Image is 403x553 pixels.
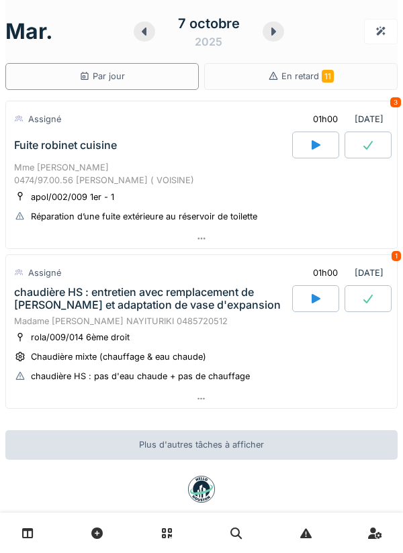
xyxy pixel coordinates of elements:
span: En retard [281,71,334,81]
div: [DATE] [302,260,389,285]
span: 11 [322,70,334,83]
h1: mar. [5,19,53,44]
div: 1 [392,251,401,261]
div: chaudière HS : pas d'eau chaude + pas de chauffage [31,370,250,383]
div: rola/009/014 6ème droit [31,331,130,344]
div: 01h00 [313,113,338,125]
div: Réparation d’une fuite extérieure au réservoir de toilette [31,210,257,223]
div: 01h00 [313,266,338,279]
div: 3 [390,97,401,107]
div: Par jour [79,70,125,83]
div: Assigné [28,113,61,125]
div: 2025 [195,34,222,50]
div: Chaudière mixte (chauffage & eau chaude) [31,350,206,363]
div: apol/002/009 1er - 1 [31,191,114,203]
div: Madame [PERSON_NAME] NAYITURIKI 0485720512 [14,315,389,328]
div: Plus d'autres tâches à afficher [5,430,398,459]
div: 7 octobre [178,13,240,34]
div: [DATE] [302,107,389,132]
div: Mme [PERSON_NAME] 0474/97.00.56 [PERSON_NAME] ( VOISINE) [14,161,389,187]
img: badge-BVDL4wpA.svg [188,476,215,503]
div: chaudière HS : entretien avec remplacement de [PERSON_NAME] et adaptation de vase d'expansion [14,286,289,311]
div: Assigné [28,266,61,279]
div: Fuite robinet cuisine [14,139,117,152]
